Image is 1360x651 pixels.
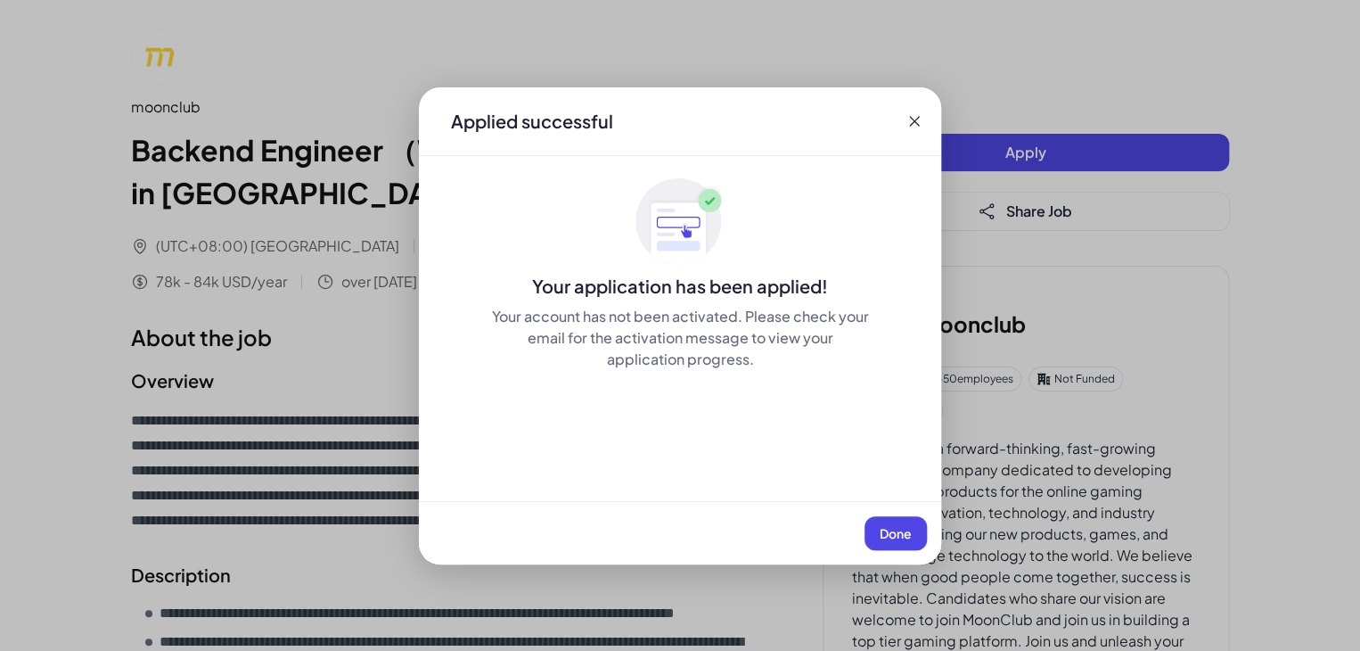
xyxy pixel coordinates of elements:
img: ApplyedMaskGroup3.svg [635,177,725,267]
div: Applied successful [451,109,613,134]
span: Done [880,525,912,541]
div: Your account has not been activated. Please check your email for the activation message to view y... [490,306,870,370]
button: Done [864,516,927,550]
div: Your application has been applied! [419,274,941,299]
